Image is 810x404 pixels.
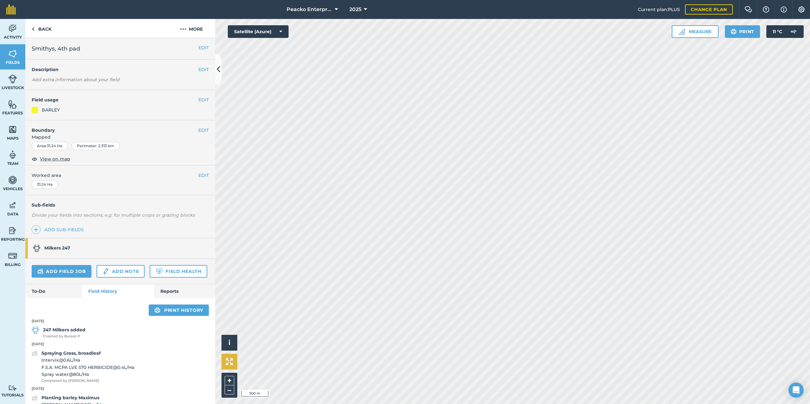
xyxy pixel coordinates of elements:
span: Spray water @ 80 L / Ha [41,371,134,378]
a: Add field job [32,265,91,278]
img: svg+xml;base64,PD94bWwgdmVyc2lvbj0iMS4wIiBlbmNvZGluZz0idXRmLTgiPz4KPCEtLSBHZW5lcmF0b3I6IEFkb2JlIE... [8,74,17,84]
span: 2025 [349,6,361,13]
button: EDIT [198,127,209,134]
span: Worked area [32,172,209,179]
img: Four arrows, one pointing top left, one top right, one bottom right and the last bottom left [226,358,233,365]
img: svg+xml;base64,PHN2ZyB4bWxucz0iaHR0cDovL3d3dy53My5vcmcvMjAwMC9zdmciIHdpZHRoPSIyMCIgaGVpZ2h0PSIyNC... [180,25,186,33]
a: Field History [82,284,154,298]
img: svg+xml;base64,PD94bWwgdmVyc2lvbj0iMS4wIiBlbmNvZGluZz0idXRmLTgiPz4KPCEtLSBHZW5lcmF0b3I6IEFkb2JlIE... [8,201,17,210]
button: i [221,335,237,351]
a: Add sub-fields [32,225,86,234]
span: Completed by [PERSON_NAME] [41,378,134,384]
strong: Milkers 247 [44,245,70,251]
a: Change plan [685,4,733,15]
img: svg+xml;base64,PHN2ZyB4bWxucz0iaHR0cDovL3d3dy53My5vcmcvMjAwMC9zdmciIHdpZHRoPSI1NiIgaGVpZ2h0PSI2MC... [8,99,17,109]
img: svg+xml;base64,PD94bWwgdmVyc2lvbj0iMS4wIiBlbmNvZGluZz0idXRmLTgiPz4KPCEtLSBHZW5lcmF0b3I6IEFkb2JlIE... [32,350,38,357]
button: 11 °C [766,25,804,38]
img: svg+xml;base64,PD94bWwgdmVyc2lvbj0iMS4wIiBlbmNvZGluZz0idXRmLTgiPz4KPCEtLSBHZW5lcmF0b3I6IEFkb2JlIE... [32,326,39,334]
div: Perimeter : 2.313 km [72,142,120,150]
span: Current plan : PLUS [638,6,680,13]
img: svg+xml;base64,PHN2ZyB4bWxucz0iaHR0cDovL3d3dy53My5vcmcvMjAwMC9zdmciIHdpZHRoPSIxOSIgaGVpZ2h0PSIyNC... [154,306,160,314]
img: svg+xml;base64,PD94bWwgdmVyc2lvbj0iMS4wIiBlbmNvZGluZz0idXRmLTgiPz4KPCEtLSBHZW5lcmF0b3I6IEFkb2JlIE... [8,226,17,235]
h4: Description [32,66,209,73]
span: i [228,339,230,347]
img: Two speech bubbles overlapping with the left bubble in the forefront [745,6,752,13]
img: svg+xml;base64,PD94bWwgdmVyc2lvbj0iMS4wIiBlbmNvZGluZz0idXRmLTgiPz4KPCEtLSBHZW5lcmF0b3I6IEFkb2JlIE... [8,251,17,261]
button: EDIT [198,44,209,51]
img: svg+xml;base64,PHN2ZyB4bWxucz0iaHR0cDovL3d3dy53My5vcmcvMjAwMC9zdmciIHdpZHRoPSIxOSIgaGVpZ2h0PSIyNC... [731,28,737,35]
button: – [225,385,234,395]
div: Open Intercom Messenger [788,383,804,398]
button: Print [725,25,760,38]
img: svg+xml;base64,PD94bWwgdmVyc2lvbj0iMS4wIiBlbmNvZGluZz0idXRmLTgiPz4KPCEtLSBHZW5lcmF0b3I6IEFkb2JlIE... [32,394,38,402]
a: Add note [97,265,145,278]
div: BARLEY [42,106,60,113]
a: Milkers 247 [25,238,209,258]
a: Spraying Grass, broadleafIntervix@0.6L/HaF.S.A. MCPA LVE 570 HERBICIDE@0.4L/HaSpray water@80L/HaC... [32,350,134,383]
button: EDIT [198,172,209,179]
a: To-Do [25,284,82,298]
a: Back [25,19,58,38]
img: svg+xml;base64,PD94bWwgdmVyc2lvbj0iMS4wIiBlbmNvZGluZz0idXRmLTgiPz4KPCEtLSBHZW5lcmF0b3I6IEFkb2JlIE... [37,268,43,275]
h4: Sub-fields [25,202,215,208]
img: A cog icon [798,6,805,13]
a: Reports [154,284,215,298]
img: fieldmargin Logo [6,4,16,15]
button: View on map [32,155,70,163]
button: EDIT [198,66,209,73]
div: Area : 31.24 Ha [32,142,68,150]
span: Mapped [25,134,215,141]
span: 11 ° C [773,25,782,38]
em: Add extra information about your field [32,77,120,82]
img: svg+xml;base64,PD94bWwgdmVyc2lvbj0iMS4wIiBlbmNvZGluZz0idXRmLTgiPz4KPCEtLSBHZW5lcmF0b3I6IEFkb2JlIE... [8,175,17,185]
strong: 247 Milkers added [43,326,85,333]
img: svg+xml;base64,PHN2ZyB4bWxucz0iaHR0cDovL3d3dy53My5vcmcvMjAwMC9zdmciIHdpZHRoPSIxNyIgaGVpZ2h0PSIxNy... [781,6,787,13]
img: svg+xml;base64,PD94bWwgdmVyc2lvbj0iMS4wIiBlbmNvZGluZz0idXRmLTgiPz4KPCEtLSBHZW5lcmF0b3I6IEFkb2JlIE... [8,385,17,391]
img: Ruler icon [679,28,685,35]
button: EDIT [198,96,209,103]
strong: Planting barley Maximus [41,395,99,401]
img: svg+xml;base64,PD94bWwgdmVyc2lvbj0iMS4wIiBlbmNvZGluZz0idXRmLTgiPz4KPCEtLSBHZW5lcmF0b3I6IEFkb2JlIE... [102,268,109,275]
img: svg+xml;base64,PHN2ZyB4bWxucz0iaHR0cDovL3d3dy53My5vcmcvMjAwMC9zdmciIHdpZHRoPSI5IiBoZWlnaHQ9IjI0Ii... [32,25,34,33]
span: Smithys, 4th pad [32,44,80,53]
div: 31.24 Ha [32,180,58,189]
button: More [168,19,215,38]
strong: Spraying Grass, broadleaf [41,350,101,356]
p: [DATE] [25,386,215,392]
a: Field Health [150,265,207,278]
img: A question mark icon [762,6,770,13]
img: svg+xml;base64,PD94bWwgdmVyc2lvbj0iMS4wIiBlbmNvZGluZz0idXRmLTgiPz4KPCEtLSBHZW5lcmF0b3I6IEFkb2JlIE... [787,25,800,38]
p: [DATE] [25,318,215,324]
p: [DATE] [25,341,215,347]
button: + [225,376,234,385]
button: Measure [672,25,719,38]
span: F.S.A. MCPA LVE 570 HERBICIDE @ 0.4 L / Ha [41,364,134,371]
img: svg+xml;base64,PHN2ZyB4bWxucz0iaHR0cDovL3d3dy53My5vcmcvMjAwMC9zdmciIHdpZHRoPSI1NiIgaGVpZ2h0PSI2MC... [8,125,17,134]
span: Peacko Enterprises [287,6,332,13]
a: Print history [149,305,209,316]
img: svg+xml;base64,PD94bWwgdmVyc2lvbj0iMS4wIiBlbmNvZGluZz0idXRmLTgiPz4KPCEtLSBHZW5lcmF0b3I6IEFkb2JlIE... [33,244,40,252]
em: Divide your fields into sections, e.g. for multiple crops or grazing blocks [32,212,195,218]
img: svg+xml;base64,PD94bWwgdmVyc2lvbj0iMS4wIiBlbmNvZGluZz0idXRmLTgiPz4KPCEtLSBHZW5lcmF0b3I6IEFkb2JlIE... [8,150,17,160]
img: svg+xml;base64,PHN2ZyB4bWxucz0iaHR0cDovL3d3dy53My5vcmcvMjAwMC9zdmciIHdpZHRoPSIxOCIgaGVpZ2h0PSIyNC... [32,155,37,163]
img: svg+xml;base64,PHN2ZyB4bWxucz0iaHR0cDovL3d3dy53My5vcmcvMjAwMC9zdmciIHdpZHRoPSIxNCIgaGVpZ2h0PSIyNC... [34,226,38,233]
img: svg+xml;base64,PHN2ZyB4bWxucz0iaHR0cDovL3d3dy53My5vcmcvMjAwMC9zdmciIHdpZHRoPSI1NiIgaGVpZ2h0PSI2MC... [8,49,17,58]
span: View on map [40,155,70,162]
h4: Boundary [25,120,198,134]
span: Intervix @ 0.6 L / Ha [41,357,134,364]
button: Satellite (Azure) [228,25,289,38]
h4: Field usage [32,96,198,103]
span: Created by Bunyip P [43,334,85,339]
img: svg+xml;base64,PD94bWwgdmVyc2lvbj0iMS4wIiBlbmNvZGluZz0idXRmLTgiPz4KPCEtLSBHZW5lcmF0b3I6IEFkb2JlIE... [8,24,17,33]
